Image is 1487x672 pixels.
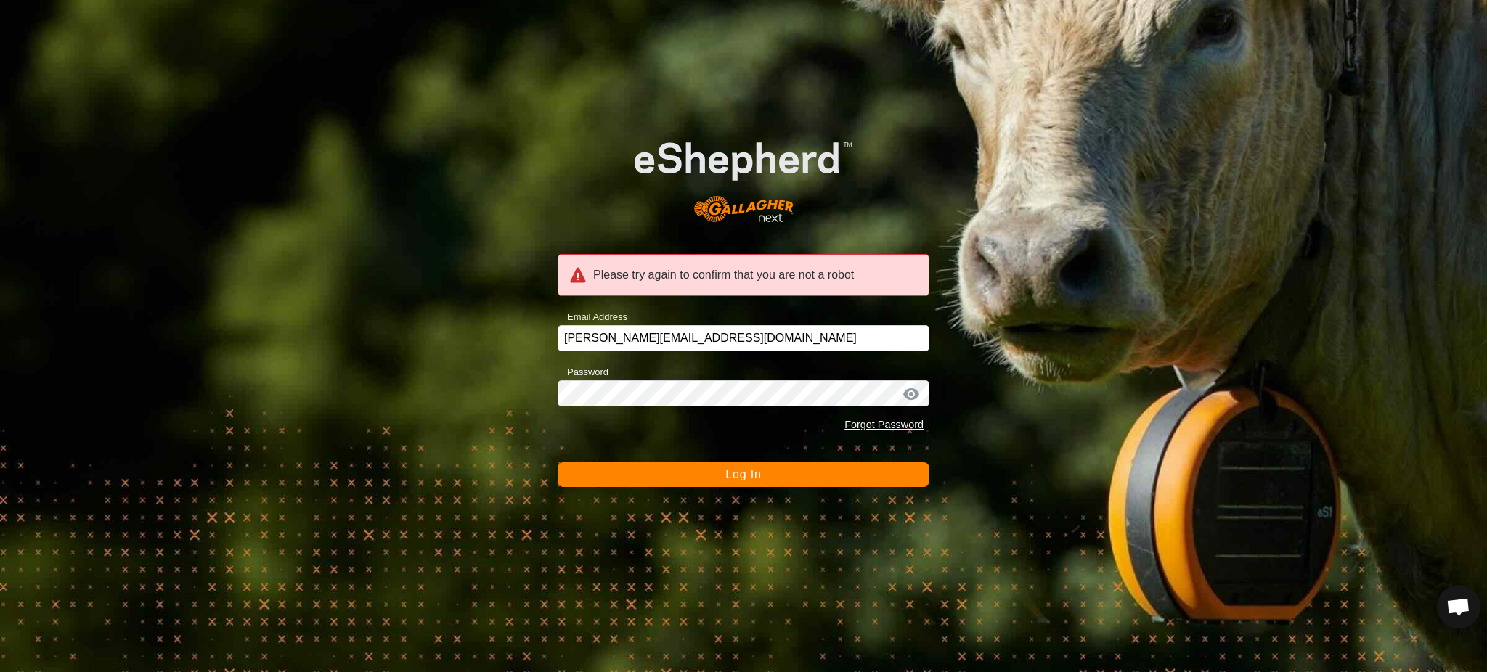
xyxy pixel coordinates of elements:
[558,310,627,324] label: Email Address
[844,419,924,430] a: Forgot Password
[558,325,929,351] input: Email Address
[1437,585,1480,628] div: Open chat
[725,468,761,480] span: Log In
[558,254,929,296] div: Please try again to confirm that you are not a robot
[558,462,929,487] button: Log In
[558,365,608,380] label: Password
[595,111,892,238] img: E-shepherd Logo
